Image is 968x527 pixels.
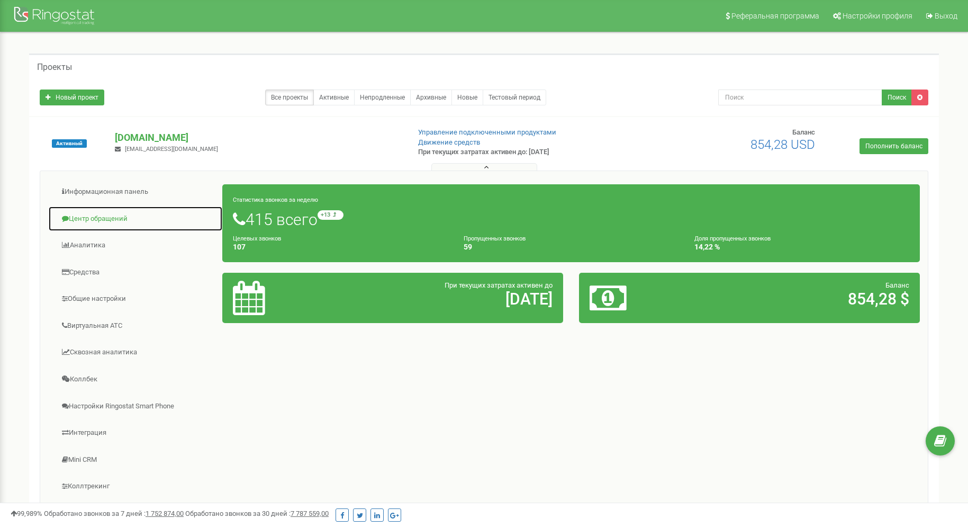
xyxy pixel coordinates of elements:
input: Поиск [718,90,882,105]
span: 99,989% [11,510,42,517]
a: Тестовый период [483,90,546,105]
span: [EMAIL_ADDRESS][DOMAIN_NAME] [125,146,218,153]
a: Аналитика [48,233,223,258]
a: Настройки Ringostat Smart Phone [48,394,223,419]
a: Коллбек [48,367,223,392]
small: Статистика звонков за неделю [233,196,318,203]
h4: 59 [464,243,678,251]
a: Информационная панель [48,179,223,205]
p: При текущих затратах активен до: [DATE] [418,147,628,157]
a: Пополнить баланс [860,138,928,154]
a: Движение средств [418,138,480,146]
a: Средства [48,260,223,285]
span: При текущих затратах активен до [445,281,553,289]
a: Mini CRM [48,447,223,473]
a: Непродленные [354,90,411,105]
a: Общие настройки [48,286,223,312]
h2: [DATE] [345,290,553,308]
span: 854,28 USD [750,137,815,152]
a: Центр обращений [48,206,223,232]
a: Интеграция [48,420,223,446]
a: Управление подключенными продуктами [418,128,556,136]
span: Активный [52,139,87,148]
small: +13 [318,210,343,220]
small: Пропущенных звонков [464,235,526,242]
span: Выход [935,12,957,20]
u: 7 787 559,00 [291,510,329,517]
p: [DOMAIN_NAME] [115,131,401,145]
a: Виртуальная АТС [48,313,223,339]
u: 1 752 874,00 [146,510,184,517]
h4: 107 [233,243,448,251]
a: Новый проект [40,90,104,105]
a: Архивные [410,90,452,105]
a: Коллтрекинг [48,474,223,499]
a: Активные [313,90,355,105]
button: Поиск [882,90,912,105]
span: Настройки профиля [843,12,912,20]
a: Сквозная аналитика [48,340,223,365]
h5: Проекты [37,62,72,72]
span: Баланс [792,128,815,136]
h4: 14,22 % [694,243,909,251]
span: Обработано звонков за 30 дней : [185,510,329,517]
small: Доля пропущенных звонков [694,235,771,242]
a: Новые [451,90,483,105]
span: Обработано звонков за 7 дней : [44,510,184,517]
h2: 854,28 $ [701,290,909,308]
span: Реферальная программа [731,12,819,20]
small: Целевых звонков [233,235,281,242]
h1: 415 всего [233,210,909,228]
span: Баланс [885,281,909,289]
a: Все проекты [265,90,314,105]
